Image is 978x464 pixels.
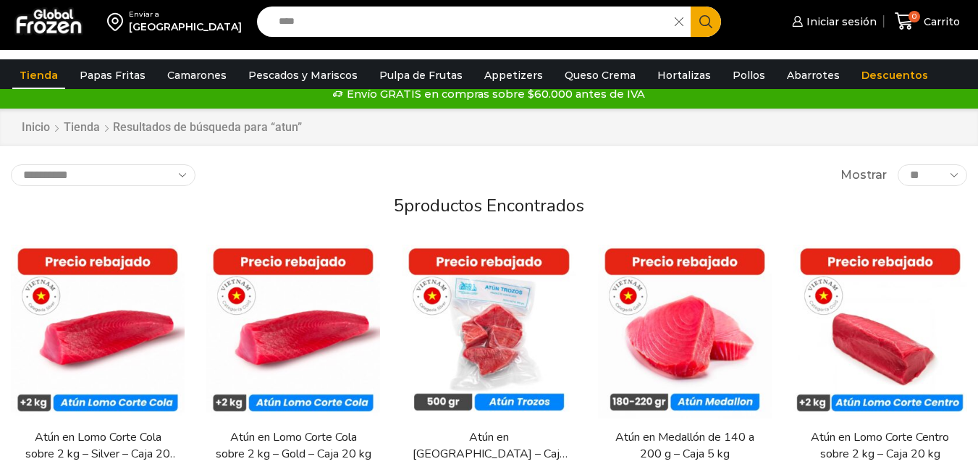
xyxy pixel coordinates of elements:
span: 0 [909,11,920,22]
a: Atún en Lomo Corte Cola sobre 2 kg – Silver – Caja 20 kg [20,429,176,463]
a: Atún en Lomo Corte Centro sobre 2 kg – Caja 20 kg [802,429,958,463]
a: Queso Crema [557,62,643,89]
a: Pescados y Mariscos [241,62,365,89]
a: Camarones [160,62,234,89]
select: Pedido de la tienda [11,164,195,186]
a: Atún en Medallón de 140 a 200 g – Caja 5 kg [607,429,763,463]
a: Atún en Lomo Corte Cola sobre 2 kg – Gold – Caja 20 kg [215,429,371,463]
a: Tienda [12,62,65,89]
a: Appetizers [477,62,550,89]
nav: Breadcrumb [21,119,302,136]
a: Descuentos [854,62,935,89]
span: productos encontrados [404,194,584,217]
img: address-field-icon.svg [107,9,129,34]
a: Papas Fritas [72,62,153,89]
div: Enviar a [129,9,242,20]
span: Mostrar [840,167,887,184]
button: Search button [691,7,721,37]
a: Pollos [725,62,772,89]
span: Iniciar sesión [803,14,877,29]
a: Atún en [GEOGRAPHIC_DATA] – Caja 10 kg [410,429,567,463]
a: Pulpa de Frutas [372,62,470,89]
span: 5 [394,194,404,217]
a: Inicio [21,119,51,136]
a: Hortalizas [650,62,718,89]
span: Carrito [920,14,960,29]
a: Iniciar sesión [788,7,877,36]
a: Tienda [63,119,101,136]
h1: Resultados de búsqueda para “atun” [113,120,302,134]
div: [GEOGRAPHIC_DATA] [129,20,242,34]
a: Abarrotes [780,62,847,89]
a: 0 Carrito [891,4,964,38]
